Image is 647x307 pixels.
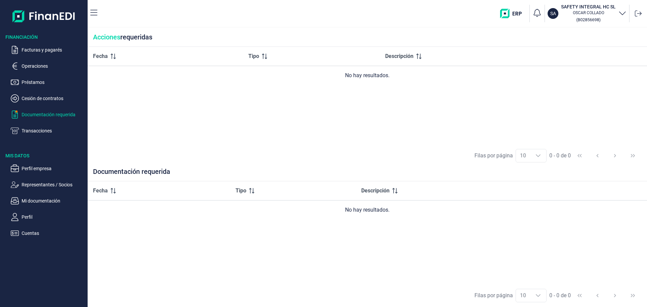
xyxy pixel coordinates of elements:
div: requeridas [88,28,647,47]
span: 0 - 0 de 0 [549,153,571,158]
button: Previous Page [589,148,606,164]
span: Fecha [93,187,108,195]
small: Copiar cif [576,17,600,22]
p: OSCAR COLLADO [561,10,616,16]
p: Operaciones [22,62,85,70]
div: Choose [530,289,546,302]
button: Previous Page [589,287,606,304]
button: Documentación requerida [11,111,85,119]
p: Perfil empresa [22,164,85,173]
span: Tipo [248,52,259,60]
p: SA [550,10,556,17]
button: Last Page [625,148,641,164]
p: Perfil [22,213,85,221]
div: Choose [530,149,546,162]
button: Next Page [607,287,623,304]
p: Documentación requerida [22,111,85,119]
p: Representantes / Socios [22,181,85,189]
img: Logo de aplicación [12,5,75,27]
button: SASAFETY INTEGRAL HC SLOSCAR COLLADO(B02856698) [548,3,626,24]
button: First Page [572,148,588,164]
p: Préstamos [22,78,85,86]
button: Perfil empresa [11,164,85,173]
div: Filas por página [474,152,513,160]
span: Descripción [361,187,390,195]
button: Cuentas [11,229,85,237]
span: Descripción [385,52,413,60]
div: Filas por página [474,291,513,300]
button: Next Page [607,148,623,164]
div: No hay resultados. [93,206,642,214]
button: Last Page [625,287,641,304]
button: Perfil [11,213,85,221]
h3: SAFETY INTEGRAL HC SL [561,3,616,10]
button: First Page [572,287,588,304]
span: Tipo [236,187,246,195]
p: Cesión de contratos [22,94,85,102]
p: Facturas y pagarés [22,46,85,54]
p: Transacciones [22,127,85,135]
button: Préstamos [11,78,85,86]
img: erp [500,9,527,18]
button: Mi documentación [11,197,85,205]
button: Facturas y pagarés [11,46,85,54]
span: 0 - 0 de 0 [549,293,571,298]
button: Representantes / Socios [11,181,85,189]
button: Operaciones [11,62,85,70]
div: Documentación requerida [88,167,647,181]
button: Cesión de contratos [11,94,85,102]
p: Cuentas [22,229,85,237]
span: Fecha [93,52,108,60]
span: Acciones [93,33,120,41]
button: Transacciones [11,127,85,135]
p: Mi documentación [22,197,85,205]
div: No hay resultados. [93,71,642,80]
